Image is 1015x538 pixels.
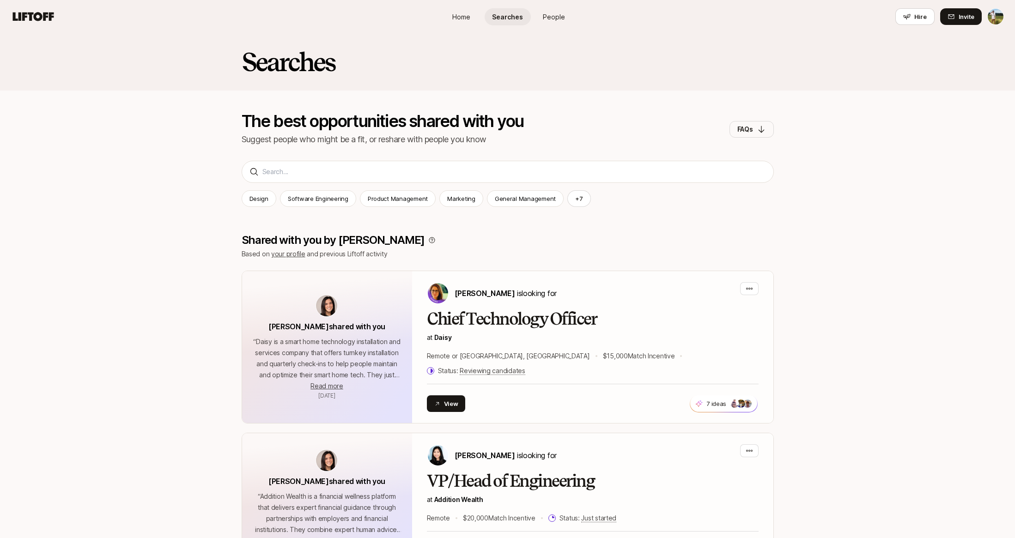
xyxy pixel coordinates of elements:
[895,8,935,25] button: Hire
[427,494,759,505] p: at
[455,449,557,461] p: is looking for
[452,12,470,22] span: Home
[485,8,531,25] a: Searches
[463,513,535,524] p: $20,000 Match Incentive
[253,491,401,535] p: “ Addition Wealth is a financial wellness platform that delivers expert financial guidance throug...
[690,395,758,412] button: 7 ideas
[455,289,515,298] span: [PERSON_NAME]
[427,472,759,490] h2: VP/Head of Engineering
[731,399,739,408] img: ACg8ocInyrGrb4MC9uz50sf4oDbeg82BTXgt_Vgd6-yBkTRc-xTs8ygV=s160-c
[434,333,452,341] a: Daisy
[249,194,268,203] p: Design
[427,395,466,412] button: View
[603,351,675,362] p: $15,000 Match Incentive
[268,322,385,331] span: [PERSON_NAME] shared with you
[368,194,428,203] p: Product Management
[271,250,305,258] a: your profile
[316,450,337,471] img: avatar-url
[242,48,335,76] h2: Searches
[262,166,766,177] input: Search...
[460,367,525,375] span: Reviewing candidates
[242,248,774,260] p: Based on and previous Liftoff activity
[427,513,450,524] p: Remote
[455,451,515,460] span: [PERSON_NAME]
[987,8,1004,25] button: Tyler Kieft
[567,190,591,207] button: +7
[581,514,616,522] span: Just started
[310,381,343,392] button: Read more
[428,445,448,465] img: Amy Chou
[988,9,1003,24] img: Tyler Kieft
[737,124,753,135] p: FAQs
[447,194,475,203] p: Marketing
[318,392,335,399] span: June 10, 2025 10:00am
[706,399,726,408] p: 7 ideas
[427,332,759,343] p: at
[427,310,759,328] h2: Chief Technology Officer
[438,365,525,376] p: Status:
[242,234,425,247] p: Shared with you by [PERSON_NAME]
[940,8,982,25] button: Invite
[729,121,774,138] button: FAQs
[492,12,523,22] span: Searches
[428,283,448,303] img: Rebecca Hochreiter
[495,194,556,203] p: General Management
[744,399,752,408] img: ACg8ocJgLS4_X9rs-p23w7LExaokyEoWgQo9BGx67dOfttGDosg=s160-c
[316,295,337,316] img: avatar-url
[455,287,557,299] p: is looking for
[737,399,746,408] img: 3e3d117b_59e3_403d_8885_bc4b4df50e5e.jpg
[427,351,590,362] p: Remote or [GEOGRAPHIC_DATA], [GEOGRAPHIC_DATA]
[959,12,974,21] span: Invite
[531,8,577,25] a: People
[310,382,343,390] span: Read more
[253,336,401,381] p: “ Daisy is a smart home technology installation and services company that offers turnkey installa...
[242,133,524,146] p: Suggest people who might be a fit, or reshare with people you know
[543,12,565,22] span: People
[914,12,927,21] span: Hire
[268,477,385,486] span: [PERSON_NAME] shared with you
[438,8,485,25] a: Home
[559,513,616,524] p: Status:
[288,194,348,203] p: Software Engineering
[242,113,524,129] p: The best opportunities shared with you
[434,496,483,503] a: Addition Wealth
